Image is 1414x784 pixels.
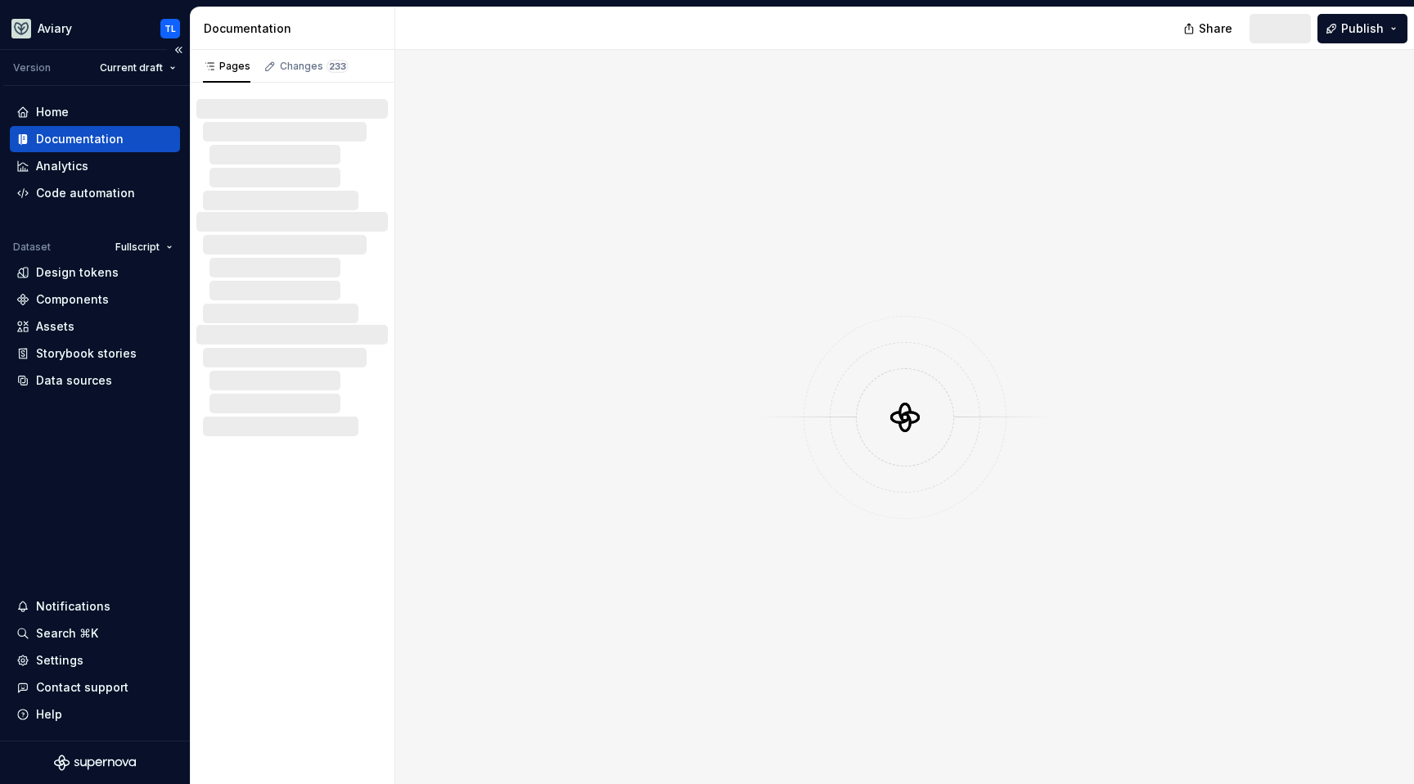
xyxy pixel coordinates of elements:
button: Current draft [92,56,183,79]
div: Aviary [38,20,72,37]
a: Home [10,99,180,125]
div: Help [36,706,62,723]
span: Current draft [100,61,163,74]
div: Pages [203,60,250,73]
span: Publish [1341,20,1384,37]
a: Storybook stories [10,340,180,367]
button: Fullscript [108,236,180,259]
div: TL [164,22,176,35]
button: Notifications [10,593,180,620]
a: Assets [10,313,180,340]
div: Notifications [36,598,110,615]
a: Analytics [10,153,180,179]
button: Contact support [10,674,180,701]
img: 256e2c79-9abd-4d59-8978-03feab5a3943.png [11,19,31,38]
div: Contact support [36,679,128,696]
a: Settings [10,647,180,674]
div: Settings [36,652,83,669]
div: Assets [36,318,74,335]
a: Design tokens [10,259,180,286]
div: Documentation [36,131,124,147]
div: Home [36,104,69,120]
a: Code automation [10,180,180,206]
button: Share [1175,14,1243,43]
button: Search ⌘K [10,620,180,647]
span: Fullscript [115,241,160,254]
div: Code automation [36,185,135,201]
div: Documentation [204,20,388,37]
button: Help [10,701,180,728]
button: AviaryTL [3,11,187,46]
a: Documentation [10,126,180,152]
div: Version [13,61,51,74]
div: Components [36,291,109,308]
a: Data sources [10,367,180,394]
a: Components [10,286,180,313]
div: Changes [280,60,349,73]
span: Share [1199,20,1232,37]
div: Storybook stories [36,345,137,362]
span: 233 [326,60,349,73]
button: Collapse sidebar [167,38,190,61]
svg: Supernova Logo [54,755,136,771]
div: Data sources [36,372,112,389]
div: Search ⌘K [36,625,98,642]
div: Dataset [13,241,51,254]
button: Publish [1317,14,1407,43]
div: Design tokens [36,264,119,281]
div: Analytics [36,158,88,174]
